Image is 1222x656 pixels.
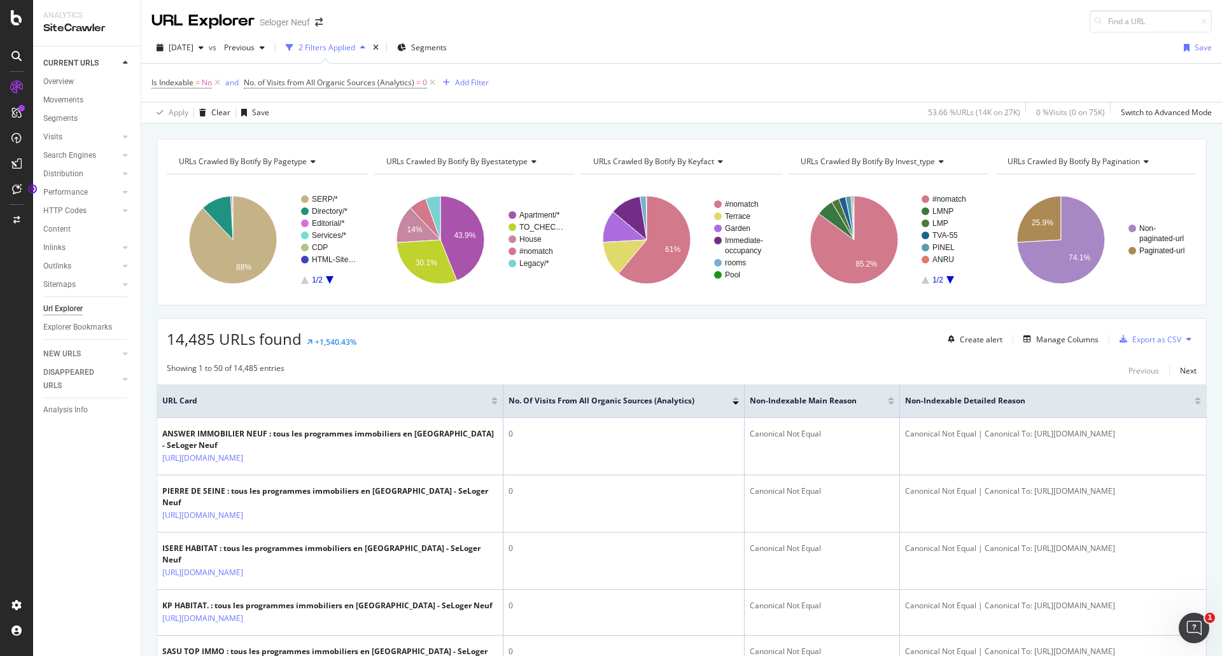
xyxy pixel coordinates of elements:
[1036,107,1105,118] div: 0 % Visits ( 0 on 75K )
[43,302,83,316] div: Url Explorer
[455,77,489,88] div: Add Filter
[43,241,119,255] a: Inlinks
[162,395,488,407] span: URL Card
[151,10,255,32] div: URL Explorer
[236,102,269,123] button: Save
[1090,10,1212,32] input: Find a URL
[725,246,761,255] text: occupancy
[236,263,251,272] text: 88%
[27,183,38,195] div: Tooltip anchor
[1008,156,1140,167] span: URLs Crawled By Botify By pagination
[43,186,88,199] div: Performance
[252,107,269,118] div: Save
[162,428,498,451] div: ANSWER IMMOBILIER NEUF : tous les programmes immobiliers en [GEOGRAPHIC_DATA] - SeLoger Neuf
[43,347,81,361] div: NEW URLS
[312,195,338,204] text: SERP/*
[43,260,71,273] div: Outlinks
[509,485,739,497] div: 0
[43,278,119,291] a: Sitemaps
[423,74,427,92] span: 0
[162,452,243,464] a: [URL][DOMAIN_NAME]
[167,185,368,295] svg: A chart.
[43,94,132,107] a: Movements
[1205,613,1215,623] span: 1
[43,223,132,236] a: Content
[750,600,895,611] div: Canonical Not Equal
[509,395,713,407] span: No. of Visits from All Organic Sources (Analytics)
[1005,151,1185,172] h4: URLs Crawled By Botify By pagination
[43,149,119,162] a: Search Engines
[202,74,212,92] span: No
[750,485,895,497] div: Canonical Not Equal
[905,428,1201,440] div: Canonical Not Equal | Canonical To: [URL][DOMAIN_NAME]
[905,600,1201,611] div: Canonical Not Equal | Canonical To: [URL][DOMAIN_NAME]
[315,18,323,27] div: arrow-right-arrow-left
[1018,331,1099,347] button: Manage Columns
[162,612,243,625] a: [URL][DOMAIN_NAME]
[162,600,493,611] div: KP HABITAT. : tous les programmes immobiliers en [GEOGRAPHIC_DATA] - SeLoger Neuf
[932,243,955,252] text: PINEL
[509,428,739,440] div: 0
[43,204,87,218] div: HTTP Codes
[167,328,302,349] span: 14,485 URLs found
[151,38,209,58] button: [DATE]
[932,219,948,228] text: LMP
[928,107,1020,118] div: 53.66 % URLs ( 14K on 27K )
[43,403,88,417] div: Analysis Info
[725,200,759,209] text: #nomatch
[298,42,355,53] div: 2 Filters Applied
[519,223,563,232] text: TO_CHEC…
[312,207,348,216] text: Directory/*
[725,224,750,233] text: Garden
[43,112,78,125] div: Segments
[509,600,739,611] div: 0
[151,102,188,123] button: Apply
[665,245,680,254] text: 61%
[1132,334,1181,345] div: Export as CSV
[750,428,895,440] div: Canonical Not Equal
[932,207,953,216] text: LMNP
[1179,613,1209,643] iframe: Intercom live chat
[932,231,958,240] text: TVA-55
[725,258,746,267] text: rooms
[438,75,489,90] button: Add Filter
[593,156,714,167] span: URLs Crawled By Botify By keyfact
[932,255,954,264] text: ANRU
[211,107,230,118] div: Clear
[1179,38,1212,58] button: Save
[798,151,978,172] h4: URLs Crawled By Botify By invest_type
[162,566,243,579] a: [URL][DOMAIN_NAME]
[905,543,1201,554] div: Canonical Not Equal | Canonical To: [URL][DOMAIN_NAME]
[407,225,422,234] text: 14%
[1114,329,1181,349] button: Export as CSV
[1180,365,1197,376] div: Next
[43,75,74,88] div: Overview
[855,260,877,269] text: 85.2%
[43,186,119,199] a: Performance
[43,94,83,107] div: Movements
[312,255,356,264] text: HTML-Site…
[43,366,108,393] div: DISAPPEARED URLS
[43,130,62,144] div: Visits
[43,167,83,181] div: Distribution
[43,260,119,273] a: Outlinks
[1069,253,1090,262] text: 74.1%
[43,366,119,393] a: DISAPPEARED URLS
[1032,218,1053,227] text: 25.9%
[519,259,549,268] text: Legacy/*
[750,395,869,407] span: Non-Indexable Main Reason
[581,185,780,295] div: A chart.
[312,276,323,284] text: 1/2
[591,151,771,172] h4: URLs Crawled By Botify By keyfact
[312,243,328,252] text: CDP
[1180,363,1197,378] button: Next
[384,151,564,172] h4: URLs Crawled By Botify By byestatetype
[43,321,112,334] div: Explorer Bookmarks
[995,185,1195,295] svg: A chart.
[415,258,437,267] text: 30.1%
[725,212,750,221] text: Terrace
[162,509,243,522] a: [URL][DOMAIN_NAME]
[789,185,988,295] svg: A chart.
